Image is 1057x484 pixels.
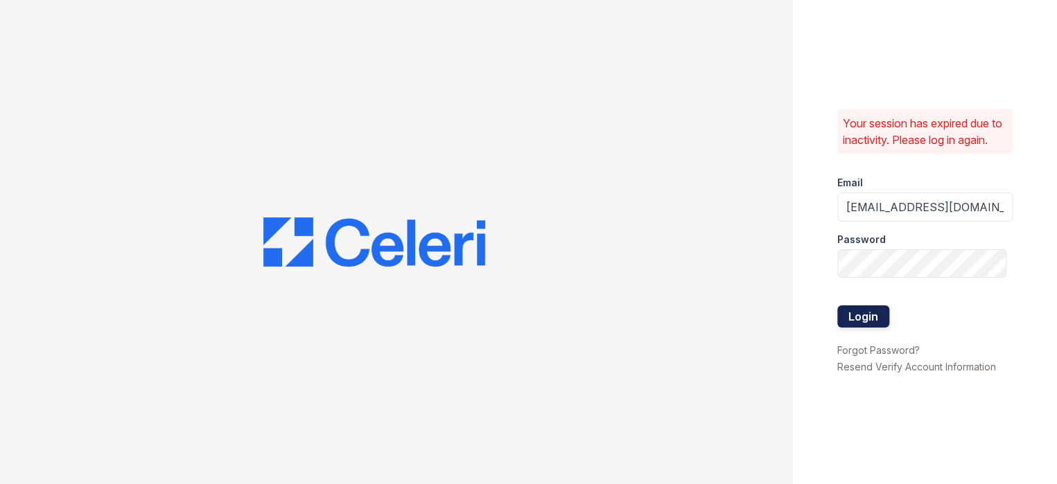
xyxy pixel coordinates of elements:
p: Your session has expired due to inactivity. Please log in again. [843,115,1007,148]
a: Resend Verify Account Information [837,361,996,373]
label: Email [837,176,863,190]
img: CE_Logo_Blue-a8612792a0a2168367f1c8372b55b34899dd931a85d93a1a3d3e32e68fde9ad4.png [263,217,485,267]
label: Password [837,233,886,247]
button: Login [837,305,889,328]
a: Forgot Password? [837,344,920,356]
